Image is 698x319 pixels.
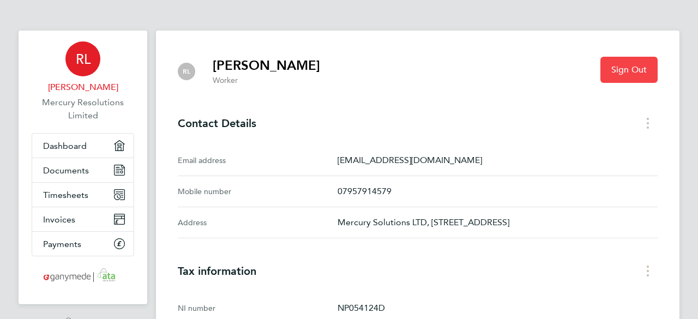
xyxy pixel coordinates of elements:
[32,207,134,231] a: Invoices
[338,154,658,167] p: [EMAIL_ADDRESS][DOMAIN_NAME]
[32,158,134,182] a: Documents
[32,134,134,158] a: Dashboard
[611,64,647,75] span: Sign Out
[178,302,338,315] div: NI number
[178,185,338,198] div: Mobile number
[32,81,134,94] span: Roger Lincoln
[183,68,190,75] span: RL
[213,57,320,74] h2: [PERSON_NAME]
[43,214,75,225] span: Invoices
[178,63,195,80] div: Roger Lincoln
[43,165,89,176] span: Documents
[338,185,658,198] p: 07957914579
[32,232,134,256] a: Payments
[638,115,658,131] button: Contact Details menu
[43,190,88,200] span: Timesheets
[600,57,658,83] button: Sign Out
[178,264,658,278] h3: Tax information
[19,31,147,304] nav: Main navigation
[178,117,658,130] h3: Contact Details
[338,216,658,229] p: Mercury Solutions LTD, [STREET_ADDRESS]
[76,52,91,66] span: RL
[43,239,81,249] span: Payments
[43,141,87,151] span: Dashboard
[32,41,134,94] a: RL[PERSON_NAME]
[178,216,338,229] div: Address
[32,96,134,122] a: Mercury Resolutions Limited
[178,154,338,167] div: Email address
[32,267,134,285] a: Go to home page
[32,183,134,207] a: Timesheets
[213,75,320,86] p: Worker
[40,267,126,285] img: ganymedesolutions-logo-retina.png
[338,302,658,315] p: NP054124D
[638,262,658,279] button: Tax information menu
